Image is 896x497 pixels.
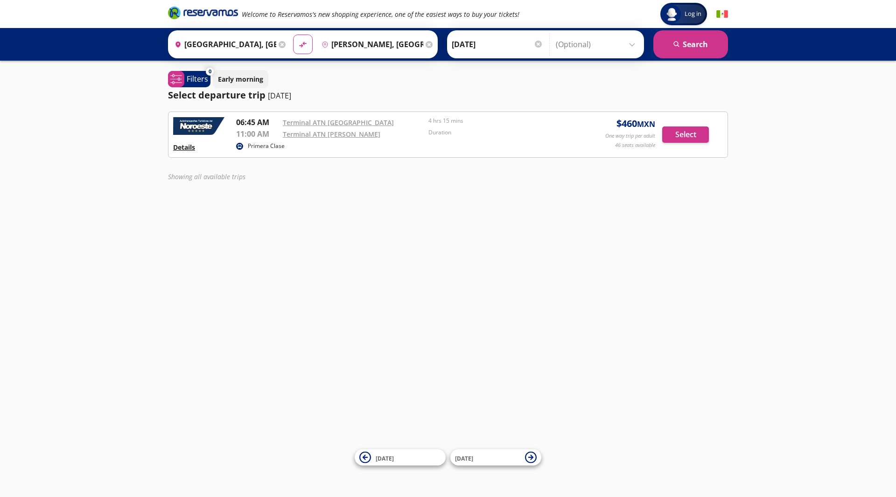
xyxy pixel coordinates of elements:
[242,10,519,19] em: Welcome to Reservamos's new shopping experience, one of the easiest ways to buy your tickets!
[173,117,224,135] img: RESERVAMOS
[187,73,208,84] p: Filters
[209,68,211,76] span: 0
[283,118,394,127] a: Terminal ATN [GEOGRAPHIC_DATA]
[171,33,276,56] input: Buscar Origin
[168,6,238,22] a: Brand Logo
[168,6,238,20] i: Brand Logo
[681,9,705,19] span: Log in
[168,71,210,87] button: 0Filters
[168,88,266,102] p: Select departure trip
[268,90,291,101] p: [DATE]
[283,130,380,139] a: Terminal ATN [PERSON_NAME]
[637,119,655,129] small: MXN
[616,117,655,131] span: $ 460
[173,142,195,152] button: Details
[615,141,655,149] p: 46 seats available
[428,117,569,125] p: 4 hrs 15 mins
[716,8,728,20] button: Español
[218,74,263,84] p: Early morning
[428,128,569,137] p: Duration
[605,132,655,140] p: One way trip per adult
[355,449,446,466] button: [DATE]
[455,454,473,462] span: [DATE]
[653,30,728,58] button: Search
[236,117,278,128] p: 06:45 AM
[450,449,541,466] button: [DATE]
[452,33,543,56] input: Select Date
[213,70,268,88] button: Early morning
[662,126,709,143] button: Select
[556,33,639,56] input: (Optional)
[376,454,394,462] span: [DATE]
[236,128,278,140] p: 11:00 AM
[318,33,423,56] input: Buscar Destination
[168,172,245,181] em: Showing all available trips
[248,142,285,150] p: Primera Clase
